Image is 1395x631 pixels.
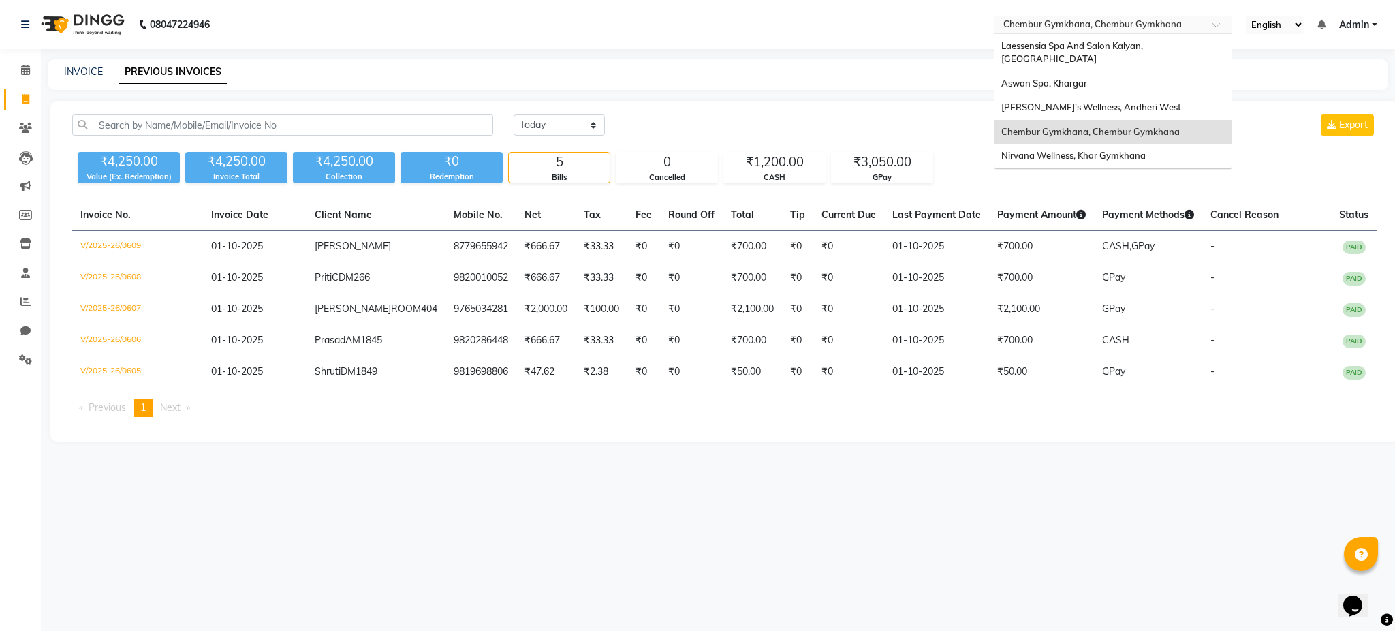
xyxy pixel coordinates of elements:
[516,231,576,263] td: ₹666.67
[1339,18,1369,32] span: Admin
[72,114,493,136] input: Search by Name/Mobile/Email/Invoice No
[576,231,627,263] td: ₹33.33
[989,294,1094,325] td: ₹2,100.00
[1210,334,1214,346] span: -
[445,262,516,294] td: 9820010052
[813,294,884,325] td: ₹0
[627,356,660,388] td: ₹0
[293,171,395,183] div: Collection
[509,153,610,172] div: 5
[1321,114,1374,136] button: Export
[813,325,884,356] td: ₹0
[509,172,610,183] div: Bills
[782,262,813,294] td: ₹0
[1210,303,1214,315] span: -
[524,209,541,221] span: Net
[627,325,660,356] td: ₹0
[627,294,660,325] td: ₹0
[516,325,576,356] td: ₹666.67
[78,171,180,183] div: Value (Ex. Redemption)
[345,334,382,346] span: AM1845
[1339,209,1368,221] span: Status
[627,231,660,263] td: ₹0
[813,262,884,294] td: ₹0
[660,294,723,325] td: ₹0
[315,240,391,252] span: [PERSON_NAME]
[72,325,203,356] td: V/2025-26/0606
[72,262,203,294] td: V/2025-26/0608
[445,231,516,263] td: 8779655942
[832,153,932,172] div: ₹3,050.00
[723,262,782,294] td: ₹700.00
[660,325,723,356] td: ₹0
[989,356,1094,388] td: ₹50.00
[1210,365,1214,378] span: -
[1210,271,1214,283] span: -
[89,401,126,414] span: Previous
[516,294,576,325] td: ₹2,000.00
[64,65,103,78] a: INVOICE
[724,153,825,172] div: ₹1,200.00
[884,356,989,388] td: 01-10-2025
[185,152,287,171] div: ₹4,250.00
[997,209,1086,221] span: Payment Amount
[119,60,227,84] a: PREVIOUS INVOICES
[660,262,723,294] td: ₹0
[723,325,782,356] td: ₹700.00
[790,209,805,221] span: Tip
[884,294,989,325] td: 01-10-2025
[185,171,287,183] div: Invoice Total
[315,209,372,221] span: Client Name
[391,303,437,315] span: ROOM404
[1102,271,1125,283] span: GPay
[660,356,723,388] td: ₹0
[401,152,503,171] div: ₹0
[892,209,981,221] span: Last Payment Date
[160,401,181,414] span: Next
[454,209,503,221] span: Mobile No.
[1102,303,1125,315] span: GPay
[989,231,1094,263] td: ₹700.00
[35,5,128,44] img: logo
[1001,126,1180,137] span: Chembur Gymkhana, Chembur Gymkhana
[1102,334,1129,346] span: CASH
[1001,78,1087,89] span: Aswan Spa, Khargar
[401,171,503,183] div: Redemption
[1001,102,1181,112] span: [PERSON_NAME]'s Wellness, Andheri West
[516,262,576,294] td: ₹666.67
[211,271,263,283] span: 01-10-2025
[211,209,268,221] span: Invoice Date
[516,356,576,388] td: ₹47.62
[723,294,782,325] td: ₹2,100.00
[445,325,516,356] td: 9820286448
[445,356,516,388] td: 9819698806
[1338,576,1381,617] iframe: chat widget
[994,33,1232,169] ng-dropdown-panel: Options list
[341,365,377,378] span: DM1849
[1343,335,1366,348] span: PAID
[211,303,263,315] span: 01-10-2025
[782,356,813,388] td: ₹0
[1102,240,1131,252] span: CASH,
[724,172,825,183] div: CASH
[884,325,989,356] td: 01-10-2025
[989,325,1094,356] td: ₹700.00
[1102,365,1125,378] span: GPay
[668,209,715,221] span: Round Off
[576,294,627,325] td: ₹100.00
[1210,240,1214,252] span: -
[832,172,932,183] div: GPay
[1339,119,1368,131] span: Export
[616,153,717,172] div: 0
[72,399,1377,417] nav: Pagination
[1343,241,1366,254] span: PAID
[616,172,717,183] div: Cancelled
[72,231,203,263] td: V/2025-26/0609
[884,231,989,263] td: 01-10-2025
[576,356,627,388] td: ₹2.38
[636,209,652,221] span: Fee
[1001,150,1146,161] span: Nirvana Wellness, Khar Gymkhana
[884,262,989,294] td: 01-10-2025
[72,294,203,325] td: V/2025-26/0607
[782,231,813,263] td: ₹0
